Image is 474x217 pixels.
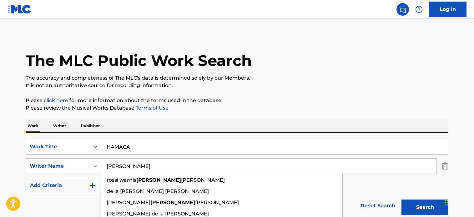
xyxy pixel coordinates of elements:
[26,178,101,193] button: Add Criteria
[30,162,86,170] div: Writer Name
[181,177,225,183] span: [PERSON_NAME]
[26,51,252,70] h1: The MLC Public Work Search
[26,82,448,89] p: It is not an authoritative source for recording information.
[429,2,466,17] a: Log In
[195,200,239,205] span: [PERSON_NAME]
[134,105,169,111] a: Terms of Use
[26,97,448,104] p: Please for more information about the terms used in the database.
[399,6,406,13] img: search
[8,5,32,14] img: MLC Logo
[79,119,102,132] p: Publisher
[30,143,86,150] div: Work Title
[44,97,68,103] a: click here
[26,74,448,82] p: The accuracy and completeness of The MLC's data is determined solely by our Members.
[107,211,209,217] span: [PERSON_NAME] de la [PERSON_NAME]
[107,177,136,183] span: rossi warnis
[401,200,448,215] button: Search
[89,182,96,189] img: 9d2ae6d4665cec9f34b9.svg
[107,188,209,194] span: de la [PERSON_NAME] [PERSON_NAME]
[445,193,448,212] div: Drag
[26,119,40,132] p: Work
[107,200,150,205] span: [PERSON_NAME]
[443,187,474,217] iframe: Chat Widget
[26,104,448,112] p: Please review the Musical Works Database
[136,177,181,183] strong: [PERSON_NAME]
[51,119,68,132] p: Writer
[396,3,409,16] a: Public Search
[441,158,448,174] img: Delete Criterion
[358,199,398,213] a: Reset Search
[150,200,195,205] strong: [PERSON_NAME]
[415,6,423,13] img: help
[413,3,425,16] div: Help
